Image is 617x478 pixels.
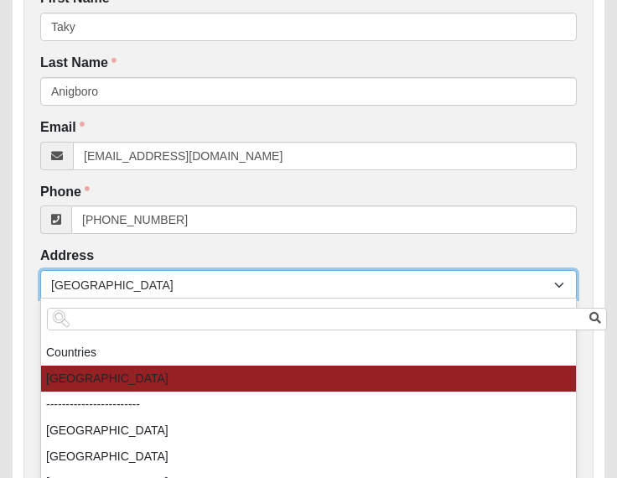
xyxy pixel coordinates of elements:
label: Phone [40,183,90,202]
label: Email [40,118,85,138]
label: Last Name [40,54,117,73]
label: Address [40,247,94,266]
li: [GEOGRAPHIC_DATA] [41,418,576,444]
li: Countries [41,340,576,366]
li: [GEOGRAPHIC_DATA] [41,444,576,470]
li: ------------------------ [41,392,576,418]
li: [GEOGRAPHIC_DATA] [41,366,576,392]
span: [GEOGRAPHIC_DATA] [51,271,554,299]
